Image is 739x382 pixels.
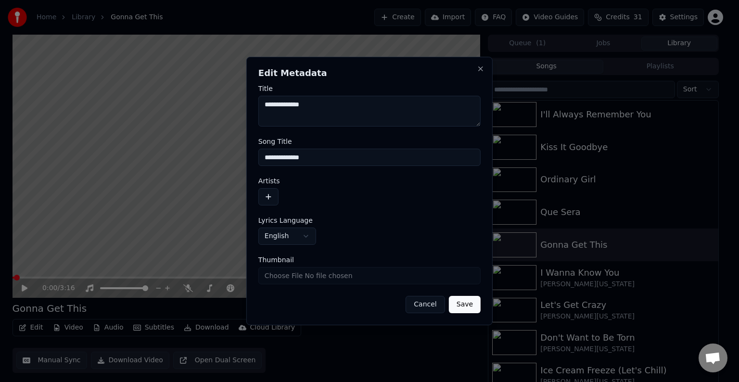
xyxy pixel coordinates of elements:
label: Song Title [258,138,481,145]
button: Cancel [406,296,445,313]
span: Lyrics Language [258,217,313,224]
button: Save [449,296,481,313]
span: Thumbnail [258,256,294,263]
label: Artists [258,178,481,184]
h2: Edit Metadata [258,69,481,77]
label: Title [258,85,481,92]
